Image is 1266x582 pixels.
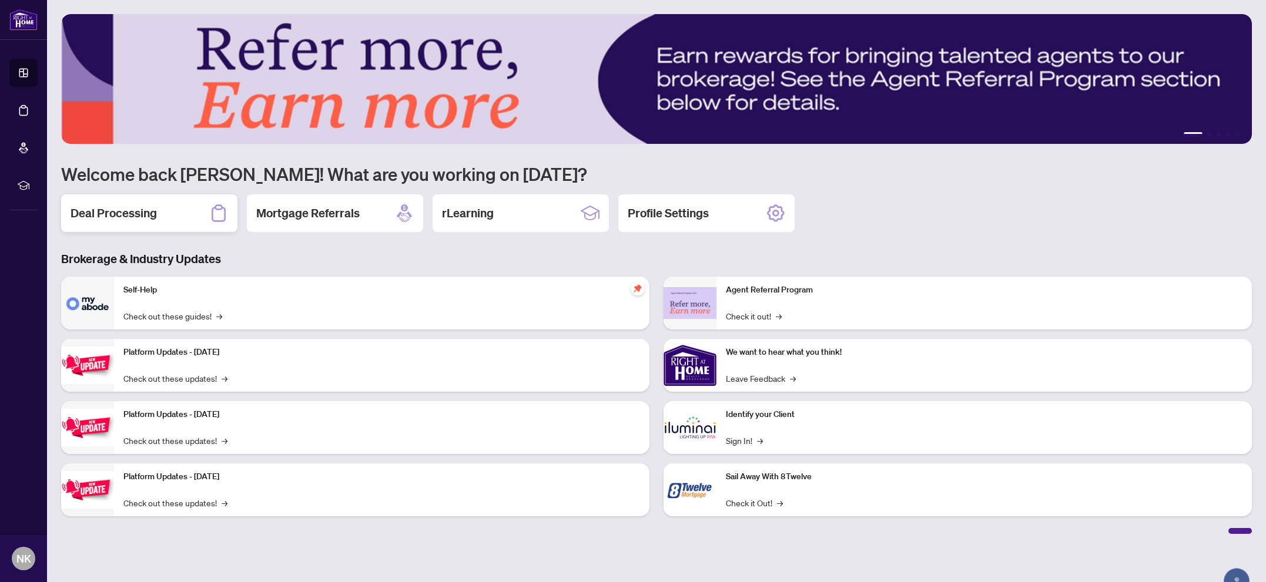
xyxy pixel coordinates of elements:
button: 1 [1184,132,1203,137]
p: We want to hear what you think! [726,346,1242,359]
a: Check out these updates!→ [123,434,227,447]
span: → [222,434,227,447]
span: NK [16,550,31,567]
span: → [757,434,763,447]
p: Platform Updates - [DATE] [123,346,640,359]
p: Sail Away With 8Twelve [726,470,1242,483]
img: Platform Updates - July 21, 2025 [61,346,114,383]
img: Sail Away With 8Twelve [664,463,716,516]
a: Check out these guides!→ [123,309,222,322]
img: Identify your Client [664,401,716,454]
span: → [777,496,783,509]
span: pushpin [631,281,645,295]
h2: Mortgage Referrals [256,205,360,221]
img: Self-Help [61,277,114,329]
p: Self-Help [123,284,640,297]
button: 4 [1226,132,1231,137]
a: Check out these updates!→ [123,372,227,385]
a: Sign In!→ [726,434,763,447]
img: Platform Updates - June 23, 2025 [61,471,114,508]
p: Platform Updates - [DATE] [123,470,640,483]
span: → [222,496,227,509]
p: Agent Referral Program [726,284,1242,297]
a: Check out these updates!→ [123,496,227,509]
a: Check it out!→ [726,309,782,322]
button: Open asap [1219,541,1254,576]
img: Agent Referral Program [664,287,716,319]
span: → [776,309,782,322]
img: We want to hear what you think! [664,339,716,392]
span: → [216,309,222,322]
h3: Brokerage & Industry Updates [61,251,1252,267]
button: 5 [1235,132,1240,137]
p: Identify your Client [726,408,1242,421]
h2: Deal Processing [71,205,157,221]
h2: Profile Settings [628,205,709,221]
span: → [222,372,227,385]
img: Slide 0 [61,14,1252,144]
h2: rLearning [442,205,494,221]
a: Check it Out!→ [726,496,783,509]
img: Platform Updates - July 8, 2025 [61,409,114,446]
p: Platform Updates - [DATE] [123,408,640,421]
button: 3 [1217,132,1221,137]
h1: Welcome back [PERSON_NAME]! What are you working on [DATE]? [61,163,1252,185]
a: Leave Feedback→ [726,372,796,385]
span: → [790,372,796,385]
img: logo [9,9,38,31]
button: 2 [1207,132,1212,137]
